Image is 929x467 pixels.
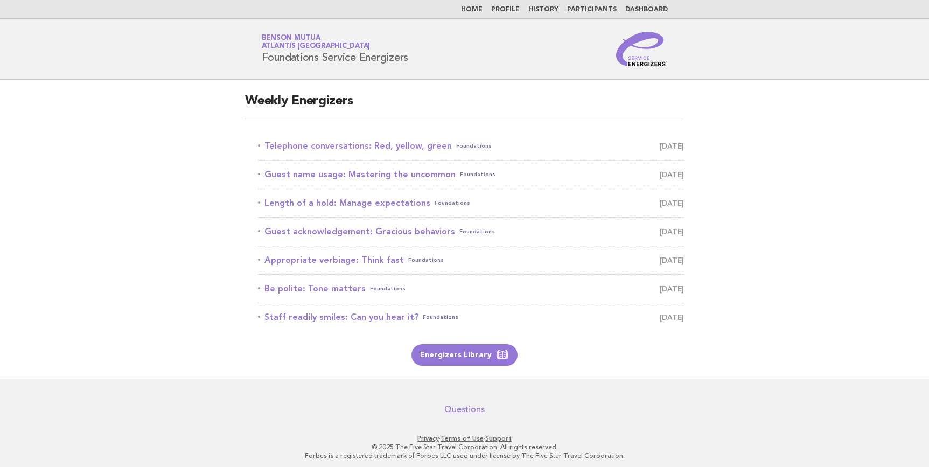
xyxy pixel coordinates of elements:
[258,167,684,182] a: Guest name usage: Mastering the uncommonFoundations [DATE]
[258,253,684,268] a: Appropriate verbiage: Think fastFoundations [DATE]
[258,138,684,154] a: Telephone conversations: Red, yellow, greenFoundations [DATE]
[245,93,684,119] h2: Weekly Energizers
[423,310,458,325] span: Foundations
[262,34,371,50] a: Benson MutuaAtlantis [GEOGRAPHIC_DATA]
[135,434,794,443] p: · ·
[262,35,409,63] h1: Foundations Service Energizers
[491,6,520,13] a: Profile
[262,43,371,50] span: Atlantis [GEOGRAPHIC_DATA]
[258,310,684,325] a: Staff readily smiles: Can you hear it?Foundations [DATE]
[456,138,492,154] span: Foundations
[660,310,684,325] span: [DATE]
[660,224,684,239] span: [DATE]
[258,281,684,296] a: Be polite: Tone mattersFoundations [DATE]
[411,344,518,366] a: Energizers Library
[567,6,617,13] a: Participants
[258,224,684,239] a: Guest acknowledgement: Gracious behaviorsFoundations [DATE]
[461,6,483,13] a: Home
[370,281,406,296] span: Foundations
[616,32,668,66] img: Service Energizers
[135,443,794,451] p: © 2025 The Five Star Travel Corporation. All rights reserved.
[625,6,668,13] a: Dashboard
[660,167,684,182] span: [DATE]
[417,435,439,442] a: Privacy
[660,281,684,296] span: [DATE]
[660,138,684,154] span: [DATE]
[441,435,484,442] a: Terms of Use
[660,253,684,268] span: [DATE]
[660,196,684,211] span: [DATE]
[528,6,558,13] a: History
[408,253,444,268] span: Foundations
[485,435,512,442] a: Support
[435,196,470,211] span: Foundations
[258,196,684,211] a: Length of a hold: Manage expectationsFoundations [DATE]
[444,404,485,415] a: Questions
[459,224,495,239] span: Foundations
[135,451,794,460] p: Forbes is a registered trademark of Forbes LLC used under license by The Five Star Travel Corpora...
[460,167,495,182] span: Foundations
